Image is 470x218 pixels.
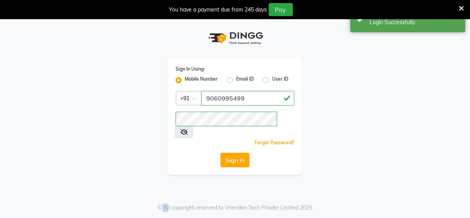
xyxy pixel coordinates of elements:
div: Login Successfully. [370,18,460,26]
div: You have a payment due from 245 days [169,6,267,14]
label: Mobile Number [185,76,218,85]
label: User ID [272,76,288,85]
label: Sign In Using: [176,66,205,73]
img: logo1.svg [204,27,266,50]
label: Email ID [236,76,254,85]
input: Username [176,112,277,126]
a: Forgot Password? [255,140,294,145]
input: Username [201,91,294,106]
button: Sign In [220,153,250,167]
button: Pay [269,3,293,16]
